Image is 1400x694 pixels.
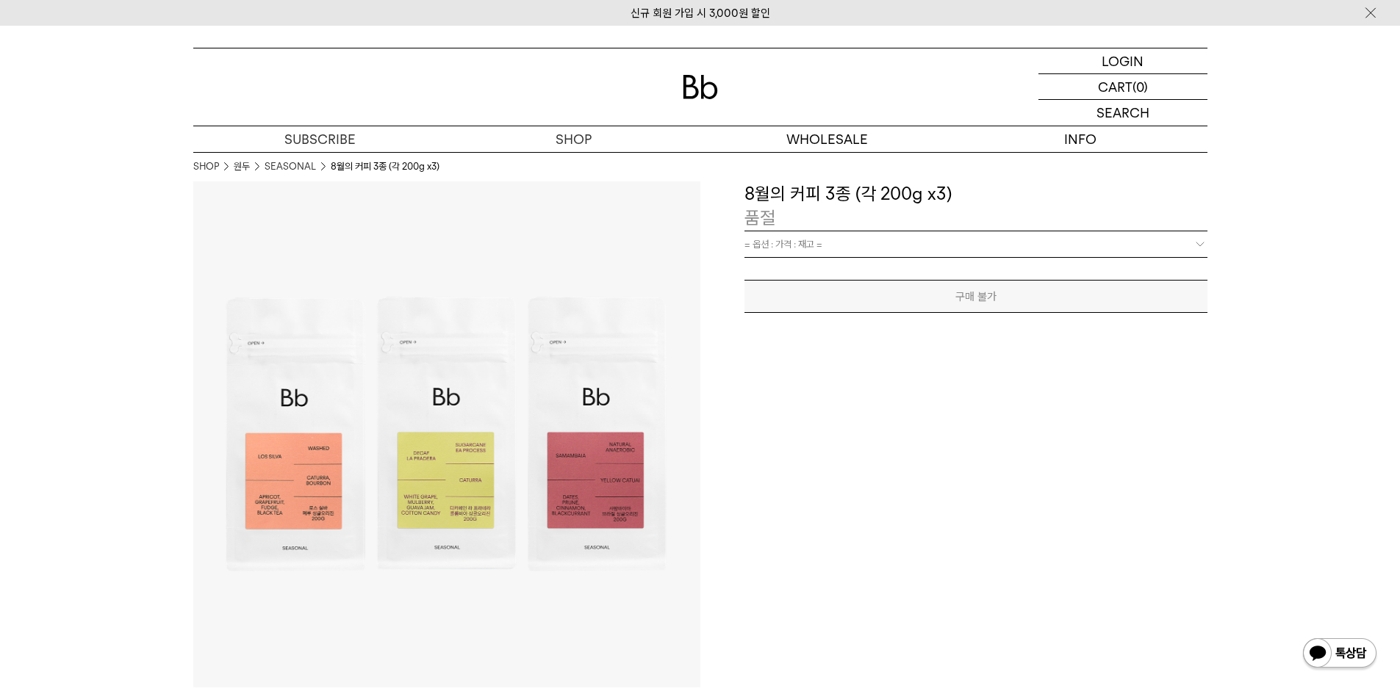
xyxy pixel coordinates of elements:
a: SUBSCRIBE [193,126,447,152]
p: CART [1098,74,1132,99]
a: SHOP [447,126,700,152]
a: LOGIN [1038,48,1207,74]
a: 원두 [234,159,250,174]
p: SEARCH [1096,100,1149,126]
span: = 옵션 : 가격 : 재고 = [744,231,822,257]
p: INFO [954,126,1207,152]
p: WHOLESALE [700,126,954,152]
p: 품절 [744,206,775,231]
a: SHOP [193,159,219,174]
li: 8월의 커피 3종 (각 200g x3) [331,159,439,174]
a: SEASONAL [265,159,316,174]
a: 신규 회원 가입 시 3,000원 할인 [631,7,770,20]
p: (0) [1132,74,1148,99]
h3: 8월의 커피 3종 (각 200g x3) [744,181,1207,206]
p: LOGIN [1102,48,1144,73]
a: CART (0) [1038,74,1207,100]
img: 로고 [683,75,718,99]
button: 구매 불가 [744,280,1207,313]
img: 8월의 커피 3종 (각 200g x3) [193,181,700,688]
img: 카카오톡 채널 1:1 채팅 버튼 [1302,637,1378,672]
